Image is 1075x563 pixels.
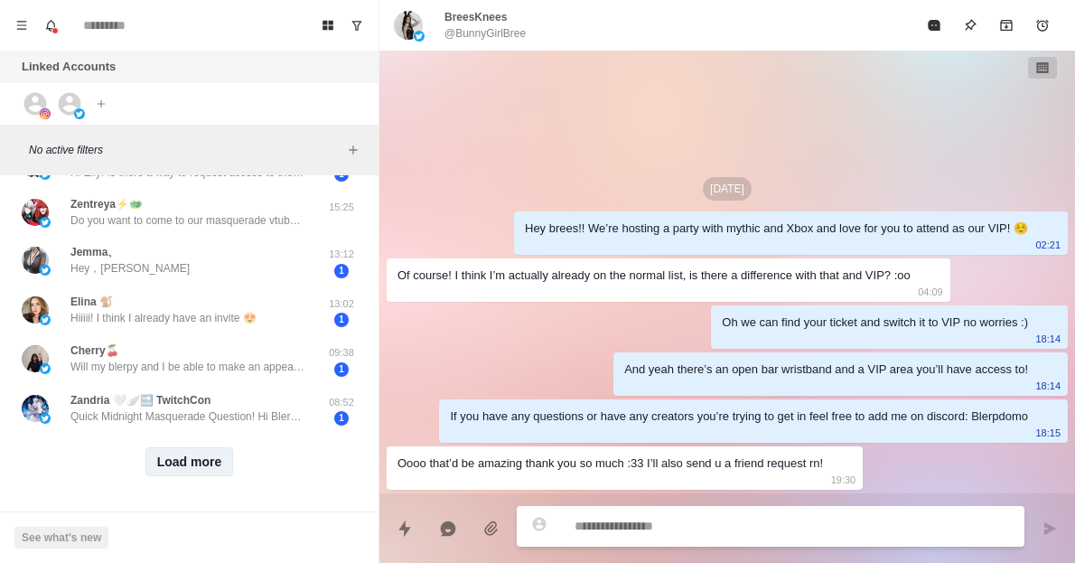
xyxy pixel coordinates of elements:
[90,93,112,115] button: Add account
[918,282,943,302] p: 04:09
[70,260,190,277] p: Hey，[PERSON_NAME]
[334,362,349,377] span: 1
[70,392,210,408] p: Zandria 🤍🪽🔜 TwitchCon
[22,58,116,76] p: Linked Accounts
[40,363,51,374] img: picture
[397,266,911,286] div: Of course! I think I’m actually already on the normal list, is there a difference with that and V...
[988,7,1024,43] button: Archive
[40,413,51,424] img: picture
[525,219,1028,239] div: Hey brees!! We’re hosting a party with mythic and Xbox and love for you to attend as our VIP! ☺️
[1035,235,1061,255] p: 02:21
[624,360,1028,380] div: And yeah there’s an open bar wristband and a VIP area you’ll have access to!
[70,342,119,359] p: Cherry🍒
[387,511,423,547] button: Quick replies
[916,7,952,43] button: Mark as read
[22,296,49,324] img: picture
[450,407,1028,427] div: If you have any questions or have any creators you’re trying to get in feel free to add me on dis...
[319,247,364,262] p: 13:12
[319,345,364,361] p: 09:38
[319,296,364,312] p: 13:02
[1035,376,1061,396] p: 18:14
[342,139,364,161] button: Add filters
[40,314,51,325] img: picture
[70,244,118,260] p: Jemma、
[334,313,349,327] span: 1
[22,395,49,422] img: picture
[1032,511,1068,547] button: Send message
[70,294,113,310] p: Elina 🐒
[70,310,257,326] p: Hiiiii! I think I already have an invite 😍
[473,511,509,547] button: Add media
[831,470,856,490] p: 19:30
[444,9,507,25] p: BreesKnees
[70,196,143,212] p: Zentreya⚡🐲
[70,359,305,375] p: Will my blerpy and I be able to make an appearance at the Mythic X Blerp after party at twitchcon...
[952,7,988,43] button: Pin
[444,25,526,42] p: @BunnyGirlBree
[70,212,305,229] p: Do you want to come to our masquerade vtuber party? We would love to have you as a VIP and there ...
[703,177,752,201] p: [DATE]
[319,200,364,215] p: 15:25
[40,265,51,276] img: picture
[342,11,371,40] button: Show unread conversations
[334,264,349,278] span: 1
[70,408,305,425] p: Quick Midnight Masquerade Question! Hi Blerpy! I know this is probably a long shot, but a my frie...
[74,108,85,119] img: picture
[430,511,466,547] button: Reply with AI
[334,411,349,426] span: 1
[145,447,234,476] button: Load more
[334,167,349,182] span: 1
[36,11,65,40] button: Notifications
[1035,423,1061,443] p: 18:15
[40,217,51,228] img: picture
[1035,329,1061,349] p: 18:14
[22,199,49,226] img: picture
[414,31,425,42] img: picture
[1024,7,1061,43] button: Add reminder
[722,313,1028,333] div: Oh we can find your ticket and switch it to VIP no worries :)
[394,11,423,40] img: picture
[397,454,823,474] div: Oooo that’d be amazing thank you so much :33 I’ll also send u a friend request rn!
[319,395,364,410] p: 08:52
[22,345,49,372] img: picture
[7,11,36,40] button: Menu
[22,247,49,274] img: picture
[313,11,342,40] button: Board View
[14,527,108,549] button: See what's new
[29,142,342,158] p: No active filters
[40,108,51,119] img: picture
[40,169,51,180] img: picture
